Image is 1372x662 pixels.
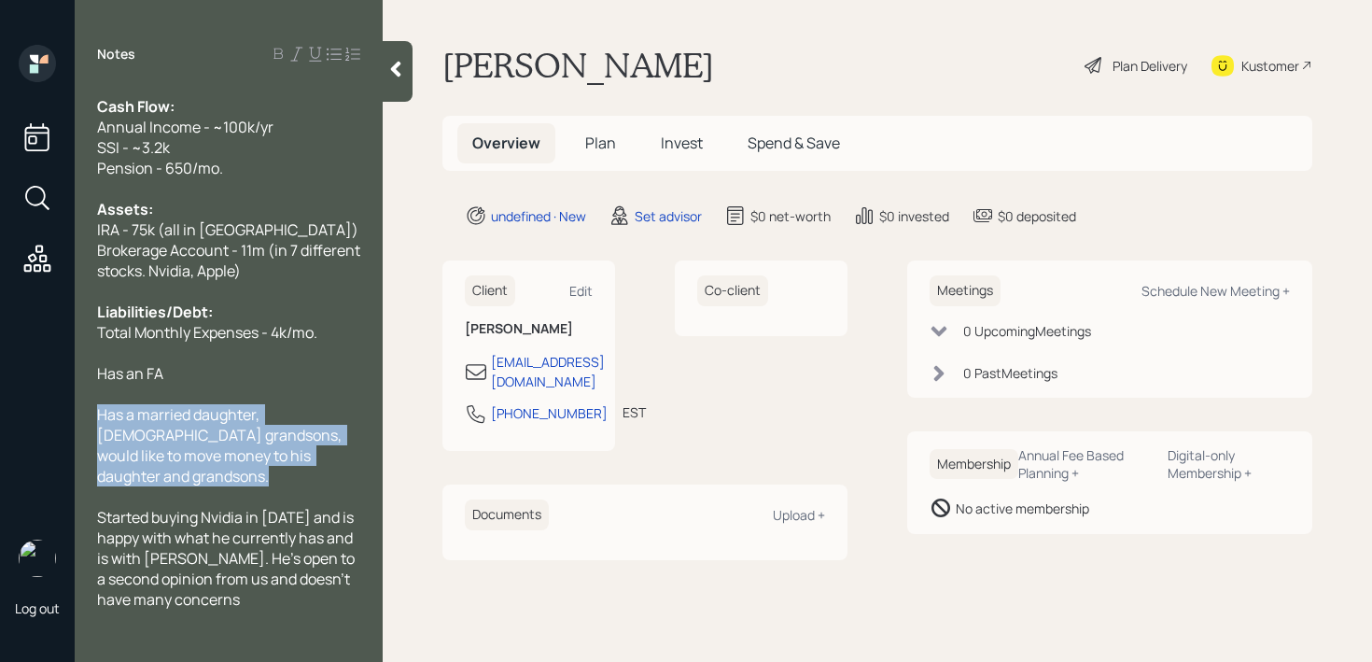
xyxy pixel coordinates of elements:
span: Cash Flow: [97,96,175,117]
div: Kustomer [1241,56,1299,76]
div: 0 Past Meeting s [963,363,1057,383]
div: Annual Fee Based Planning + [1018,446,1153,482]
div: $0 invested [879,206,949,226]
span: Total Monthly Expenses - 4k/mo. [97,322,317,343]
h6: Membership [930,449,1018,480]
div: Set advisor [635,206,702,226]
span: SSI - ~3.2k [97,137,170,158]
span: IRA - 75k (all in [GEOGRAPHIC_DATA]) [97,219,358,240]
label: Notes [97,45,135,63]
h6: Client [465,275,515,306]
div: Digital-only Membership + [1168,446,1290,482]
div: [EMAIL_ADDRESS][DOMAIN_NAME] [491,352,605,391]
div: Plan Delivery [1113,56,1187,76]
span: Invest [661,133,703,153]
div: EST [623,402,646,422]
img: retirable_logo.png [19,540,56,577]
span: Liabilities/Debt: [97,302,213,322]
div: Schedule New Meeting + [1141,282,1290,300]
span: Has an FA [97,363,163,384]
div: 0 Upcoming Meeting s [963,321,1091,341]
div: [PHONE_NUMBER] [491,403,608,423]
div: Log out [15,599,60,617]
div: Upload + [773,506,825,524]
span: Assets: [97,199,153,219]
h6: Co-client [697,275,768,306]
span: Pension - 650/mo. [97,158,223,178]
div: Edit [569,282,593,300]
span: Annual Income - ~100k/yr [97,117,273,137]
div: undefined · New [491,206,586,226]
h1: [PERSON_NAME] [442,45,714,86]
h6: Documents [465,500,549,530]
div: $0 deposited [998,206,1076,226]
span: Overview [472,133,540,153]
span: Has a married daughter, [DEMOGRAPHIC_DATA] grandsons, would like to move money to his daughter an... [97,404,344,486]
div: $0 net-worth [750,206,831,226]
div: No active membership [956,499,1089,518]
h6: [PERSON_NAME] [465,321,593,337]
span: Brokerage Account - 11m (in 7 different stocks. Nvidia, Apple) [97,240,363,281]
h6: Meetings [930,275,1001,306]
span: Started buying Nvidia in [DATE] and is happy with what he currently has and is with [PERSON_NAME]... [97,507,357,610]
span: Plan [585,133,616,153]
span: Spend & Save [748,133,840,153]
